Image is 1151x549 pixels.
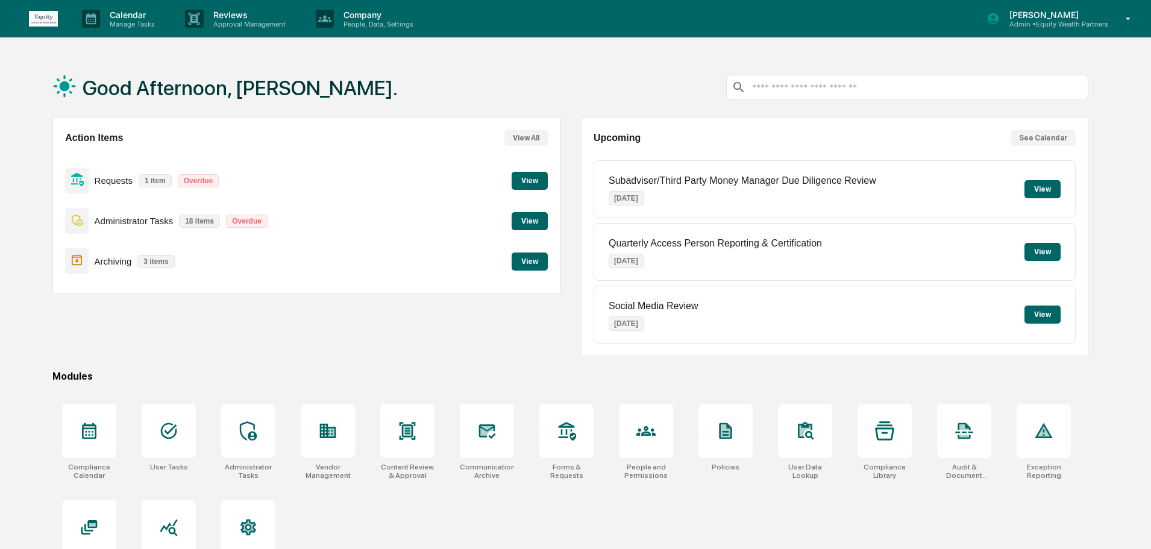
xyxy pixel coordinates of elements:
p: Social Media Review [609,301,698,312]
img: logo [29,11,58,27]
button: View [512,253,548,271]
p: People, Data, Settings [334,20,419,28]
div: Administrator Tasks [221,463,275,480]
p: Company [334,10,419,20]
h2: Upcoming [594,133,641,143]
a: View [512,174,548,186]
p: [DATE] [609,254,644,268]
p: [DATE] [609,191,644,205]
p: 1 item [139,174,172,187]
button: View All [504,130,548,146]
p: Approval Management [204,20,292,28]
div: Policies [712,463,739,471]
p: Quarterly Access Person Reporting & Certification [609,238,822,249]
button: View [512,212,548,230]
div: User Tasks [150,463,188,471]
p: Administrator Tasks [95,216,174,226]
div: Forms & Requests [539,463,594,480]
p: [DATE] [609,316,644,331]
div: Compliance Calendar [62,463,116,480]
button: View [1024,180,1061,198]
h1: Good Afternoon, [PERSON_NAME]. [83,76,398,100]
div: Vendor Management [301,463,355,480]
div: Communications Archive [460,463,514,480]
p: Reviews [204,10,292,20]
p: Calendar [100,10,161,20]
div: Audit & Document Logs [937,463,991,480]
p: Requests [95,175,133,186]
div: Content Review & Approval [380,463,434,480]
a: View [512,255,548,266]
button: See Calendar [1011,130,1076,146]
div: People and Permissions [619,463,673,480]
h2: Action Items [65,133,123,143]
p: 18 items [179,215,220,228]
p: Overdue [178,174,219,187]
a: View [512,215,548,226]
p: [PERSON_NAME] [1000,10,1108,20]
div: User Data Lookup [778,463,832,480]
button: View [1024,306,1061,324]
button: View [1024,243,1061,261]
p: Archiving [95,256,132,266]
button: View [512,172,548,190]
div: Modules [52,371,1088,382]
p: Subadviser/Third Party Money Manager Due Diligence Review [609,175,876,186]
p: Manage Tasks [100,20,161,28]
div: Exception Reporting [1017,463,1071,480]
iframe: Open customer support [1112,509,1145,542]
p: Overdue [226,215,268,228]
p: 3 items [137,255,174,268]
p: Admin • Equity Wealth Partners [1000,20,1108,28]
div: Compliance Library [858,463,912,480]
